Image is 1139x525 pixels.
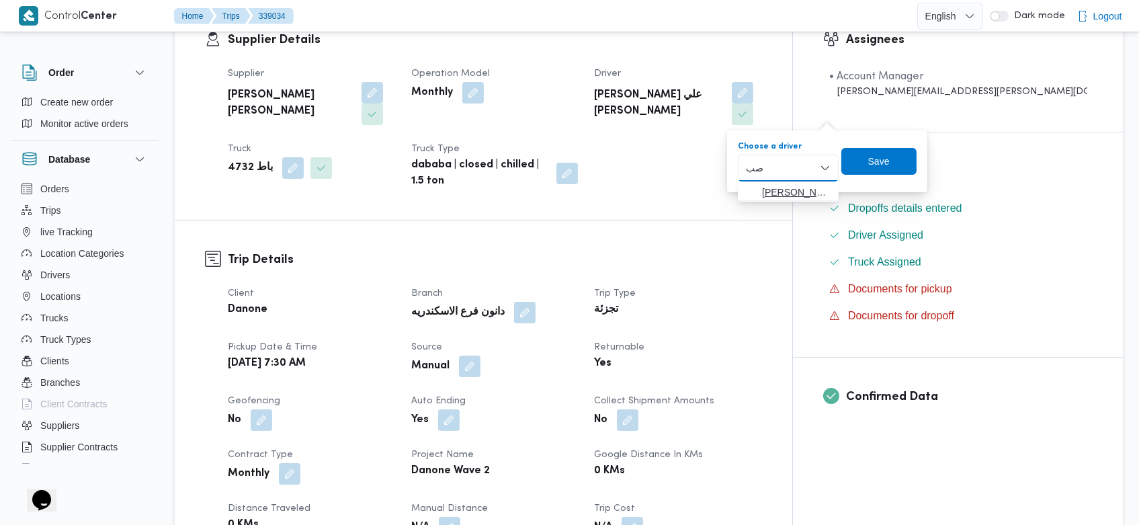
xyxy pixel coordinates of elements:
[228,289,254,298] span: Client
[848,308,954,324] span: Documents for dropoff
[824,251,1093,273] button: Truck Assigned
[411,397,466,405] span: Auto Ending
[411,504,488,513] span: Manual Distance
[81,11,118,22] b: Center
[16,307,153,329] button: Trucks
[40,245,124,261] span: Location Categories
[594,302,618,318] b: تجزئة
[16,329,153,350] button: Truck Types
[848,256,921,268] span: Truck Assigned
[829,69,1087,99] span: • Account Manager abdallah.mohamed@illa.com.eg
[22,65,148,81] button: Order
[228,145,251,153] span: Truck
[848,229,923,241] span: Driver Assigned
[228,356,306,372] b: [DATE] 7:30 AM
[48,151,90,167] h3: Database
[824,225,1093,246] button: Driver Assigned
[411,157,548,190] b: dababa | closed | chilled | 1.5 ton
[411,412,429,428] b: Yes
[594,87,722,120] b: [PERSON_NAME] علي [PERSON_NAME]
[594,356,611,372] b: Yes
[16,113,153,134] button: Monitor active orders
[248,8,294,24] button: 339034
[16,393,153,415] button: Client Contracts
[48,65,74,81] h3: Order
[228,450,293,459] span: Contract Type
[228,397,280,405] span: Geofencing
[16,221,153,243] button: live Tracking
[228,504,310,513] span: Distance Traveled
[824,278,1093,300] button: Documents for pickup
[16,415,153,436] button: Suppliers
[40,374,80,391] span: Branches
[594,69,621,78] span: Driver
[228,31,762,49] h3: Supplier Details
[16,264,153,286] button: Drivers
[16,91,153,113] button: Create new order
[411,358,450,374] b: Manual
[820,163,831,173] button: Close list of options
[848,200,962,216] span: Dropoffs details entered
[594,397,714,405] span: Collect Shipment Amounts
[848,310,954,321] span: Documents for dropoff
[824,198,1093,219] button: Dropoffs details entered
[40,417,79,434] span: Suppliers
[824,305,1093,327] button: Documents for dropoff
[1072,3,1128,30] button: Logout
[762,184,831,200] span: [PERSON_NAME] حي [PERSON_NAME]
[829,85,1087,99] div: [PERSON_NAME][EMAIL_ADDRESS][PERSON_NAME][DOMAIN_NAME]
[228,466,269,482] b: Monthly
[228,160,273,176] b: باط 4732
[1009,11,1065,22] span: Dark mode
[594,450,703,459] span: Google distance in KMs
[848,202,962,214] span: Dropoffs details entered
[594,504,635,513] span: Trip Cost
[40,310,68,326] span: Trucks
[22,151,148,167] button: Database
[848,283,952,294] span: Documents for pickup
[411,305,505,321] b: دانون فرع الاسكندريه
[228,69,264,78] span: Supplier
[40,224,93,240] span: live Tracking
[40,267,70,283] span: Drivers
[594,343,644,352] span: Returnable
[40,396,108,412] span: Client Contracts
[411,85,453,101] b: Monthly
[40,288,81,305] span: Locations
[16,458,153,479] button: Devices
[594,289,636,298] span: Trip Type
[846,31,1093,49] h3: Assignees
[1093,8,1122,24] span: Logout
[11,91,159,140] div: Order
[411,463,490,479] b: Danone Wave 2
[228,251,762,269] h3: Trip Details
[16,372,153,393] button: Branches
[19,6,38,26] img: X8yXhbKr1z7QwAAAABJRU5ErkJggg==
[16,243,153,264] button: Location Categories
[738,181,839,201] button: محمد صبحي محمد اسماعيل
[846,388,1093,406] h3: Confirmed Data
[13,471,56,512] iframe: chat widget
[228,343,317,352] span: Pickup date & time
[841,148,917,175] button: Save
[411,145,460,153] span: Truck Type
[40,439,118,455] span: Supplier Contracts
[594,412,607,428] b: No
[40,116,128,132] span: Monitor active orders
[40,202,61,218] span: Trips
[40,94,113,110] span: Create new order
[848,281,952,297] span: Documents for pickup
[40,353,69,369] span: Clients
[11,178,159,469] div: Database
[16,350,153,372] button: Clients
[594,463,625,479] b: 0 KMs
[174,8,214,24] button: Home
[411,450,474,459] span: Project Name
[411,343,442,352] span: Source
[846,163,1093,181] h3: Checklist
[829,69,1087,85] div: • Account Manager
[738,141,802,152] label: Choose a driver
[411,69,490,78] span: Operation Model
[848,227,923,243] span: Driver Assigned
